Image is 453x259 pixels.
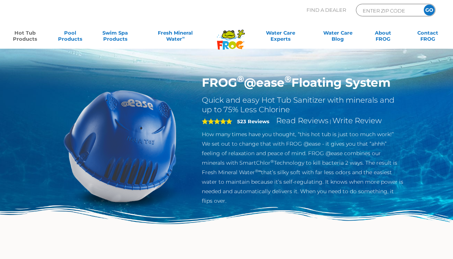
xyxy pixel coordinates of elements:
p: Find A Dealer [307,4,346,16]
a: Hot TubProducts [8,30,42,45]
a: ContactFROG [411,30,445,45]
h2: Quick and easy Hot Tub Sanitizer with minerals and up to 75% Less Chlorine [202,95,403,114]
p: How many times have you thought, “this hot tub is just too much work!” We set out to change that ... [202,130,403,206]
a: Fresh MineralWater∞ [143,30,208,45]
a: Water CareBlog [320,30,355,45]
input: GO [424,5,435,16]
a: PoolProducts [53,30,88,45]
a: Swim SpaProducts [98,30,132,45]
sup: ®∞ [255,168,261,173]
h1: FROG @ease Floating System [202,75,403,90]
a: Read Reviews [276,116,329,125]
sup: ® [271,159,274,164]
img: Frog Products Logo [213,20,249,50]
sup: ® [285,73,291,84]
a: Write Review [332,116,382,125]
img: hot-tub-product-atease-system.png [50,75,190,216]
strong: 523 Reviews [237,118,269,124]
a: Water CareExperts [250,30,310,45]
span: 5 [202,118,232,124]
a: AboutFROG [365,30,400,45]
sup: ∞ [182,35,185,40]
span: | [330,118,331,124]
sup: ® [237,73,244,84]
